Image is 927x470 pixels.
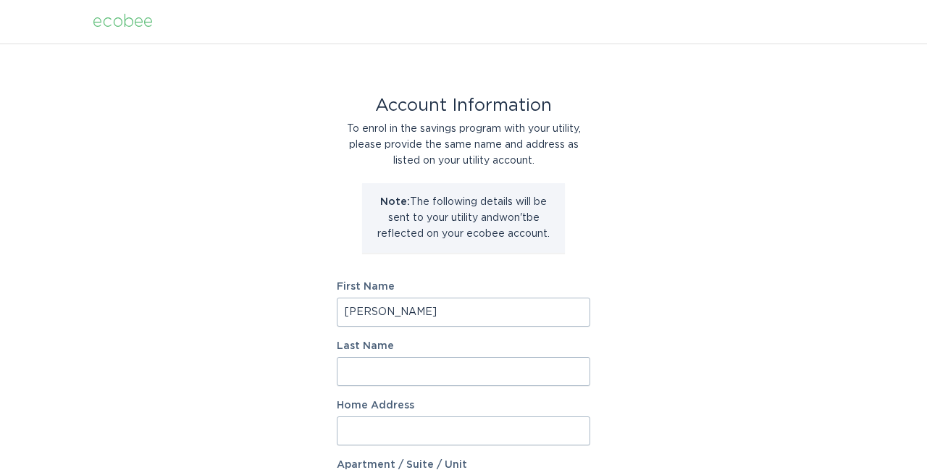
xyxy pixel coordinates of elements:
div: Account Information [337,98,590,114]
label: First Name [337,282,590,292]
p: The following details will be sent to your utility and won't be reflected on your ecobee account. [373,194,554,242]
label: Last Name [337,341,590,351]
div: ecobee [93,14,153,30]
div: To enrol in the savings program with your utility, please provide the same name and address as li... [337,121,590,169]
label: Home Address [337,400,590,411]
strong: Note: [380,197,410,207]
label: Apartment / Suite / Unit [337,460,590,470]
